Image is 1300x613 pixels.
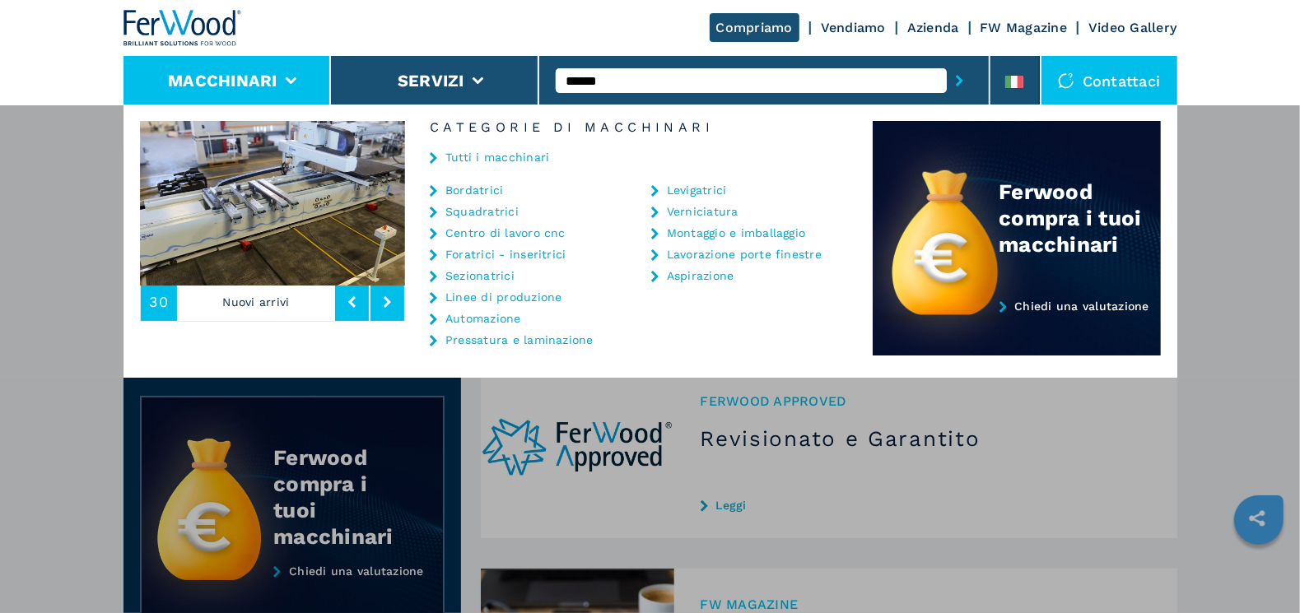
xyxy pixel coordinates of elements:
[667,206,739,217] a: Verniciatura
[907,20,959,35] a: Azienda
[667,227,806,239] a: Montaggio e imballaggio
[123,10,242,46] img: Ferwood
[873,300,1161,356] a: Chiedi una valutazione
[405,121,670,286] img: image
[1041,56,1177,105] div: Contattaci
[168,71,277,91] button: Macchinari
[140,121,405,286] img: image
[445,248,566,260] a: Foratrici - inseritrici
[398,71,464,91] button: Servizi
[445,334,594,346] a: Pressatura e laminazione
[445,270,515,281] a: Sezionatrici
[445,291,562,303] a: Linee di produzione
[667,184,727,196] a: Levigatrici
[1058,72,1074,89] img: Contattaci
[405,121,873,134] h6: Categorie di Macchinari
[710,13,799,42] a: Compriamo
[667,270,734,281] a: Aspirazione
[445,313,521,324] a: Automazione
[445,227,566,239] a: Centro di lavoro cnc
[947,62,972,100] button: submit-button
[445,206,519,217] a: Squadratrici
[150,295,169,309] span: 30
[445,151,550,163] a: Tutti i macchinari
[667,248,822,260] a: Lavorazione porte finestre
[177,283,335,321] p: Nuovi arrivi
[445,184,504,196] a: Bordatrici
[999,179,1161,258] div: Ferwood compra i tuoi macchinari
[821,20,886,35] a: Vendiamo
[981,20,1068,35] a: FW Magazine
[1088,20,1177,35] a: Video Gallery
